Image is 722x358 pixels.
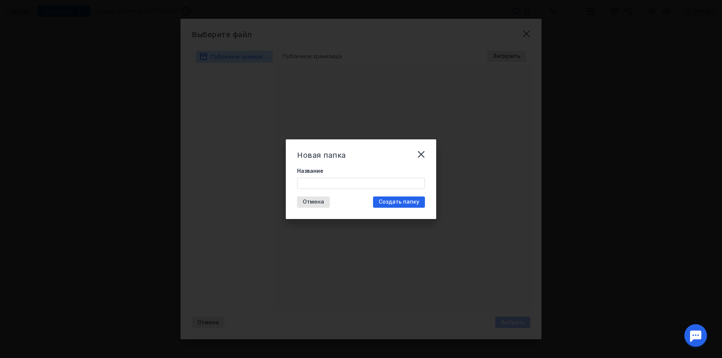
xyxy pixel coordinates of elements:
button: Отмена [297,196,330,208]
span: Название [297,167,323,175]
button: Создать папку [373,196,425,208]
span: Создать папку [379,199,419,205]
span: Новая папка [297,151,346,160]
span: Отмена [303,199,324,205]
